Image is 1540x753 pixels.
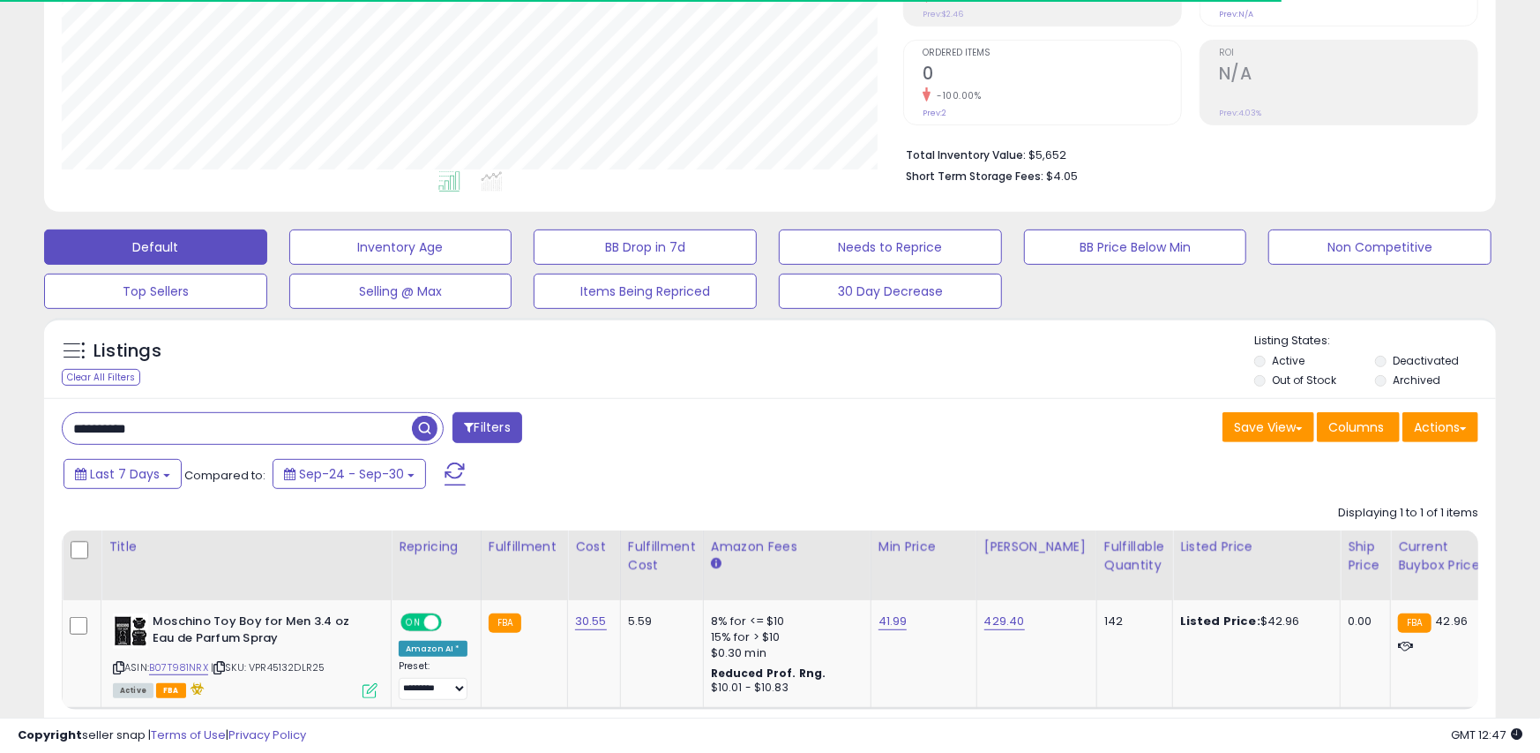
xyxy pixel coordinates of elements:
[1024,230,1247,265] button: BB Price Below Min
[711,614,857,629] div: 8% for <= $10
[1393,373,1440,388] label: Archived
[399,538,474,556] div: Repricing
[628,538,696,575] div: Fulfillment Cost
[1393,353,1459,368] label: Deactivated
[906,143,1465,164] li: $5,652
[534,230,757,265] button: BB Drop in 7d
[1398,614,1431,633] small: FBA
[878,613,908,630] a: 41.99
[1104,614,1159,629] div: 142
[64,459,182,489] button: Last 7 Days
[18,727,82,743] strong: Copyright
[153,614,367,651] b: Moschino Toy Boy for Men 3.4 oz Eau de Parfum Spray
[711,629,857,645] div: 15% for > $10
[984,613,1025,630] a: 429.40
[113,614,148,649] img: 41gK+YJAlmL._SL40_.jpg
[228,727,306,743] a: Privacy Policy
[1219,108,1261,118] small: Prev: 4.03%
[62,369,140,386] div: Clear All Filters
[923,108,946,118] small: Prev: 2
[906,147,1026,162] b: Total Inventory Value:
[1338,505,1478,522] div: Displaying 1 to 1 of 1 items
[90,465,160,483] span: Last 7 Days
[439,615,467,630] span: OFF
[299,465,404,483] span: Sep-24 - Sep-30
[399,641,467,657] div: Amazon AI *
[1104,538,1165,575] div: Fulfillable Quantity
[1272,373,1336,388] label: Out of Stock
[151,727,226,743] a: Terms of Use
[534,274,757,309] button: Items Being Repriced
[906,169,1043,184] b: Short Term Storage Fees:
[711,645,857,661] div: $0.30 min
[923,64,1181,87] h2: 0
[779,274,1002,309] button: 30 Day Decrease
[1219,9,1253,19] small: Prev: N/A
[878,538,969,556] div: Min Price
[93,339,161,364] h5: Listings
[1348,614,1377,629] div: 0.00
[628,614,690,629] div: 5.59
[1180,538,1333,556] div: Listed Price
[184,467,265,484] span: Compared to:
[399,660,467,700] div: Preset:
[44,230,267,265] button: Default
[1219,49,1477,58] span: ROI
[489,614,521,633] small: FBA
[1402,412,1478,442] button: Actions
[44,274,267,309] button: Top Sellers
[289,274,512,309] button: Selling @ Max
[18,727,306,744] div: seller snap | |
[1348,538,1383,575] div: Ship Price
[113,614,378,697] div: ASIN:
[1268,230,1491,265] button: Non Competitive
[1328,418,1384,436] span: Columns
[1254,333,1495,350] p: Listing States:
[575,538,613,556] div: Cost
[711,666,826,681] b: Reduced Prof. Rng.
[402,615,424,630] span: ON
[156,683,186,698] span: FBA
[1398,538,1489,575] div: Current Buybox Price
[923,49,1181,58] span: Ordered Items
[289,230,512,265] button: Inventory Age
[452,412,521,443] button: Filters
[211,660,325,674] span: | SKU: VPR45132DLR25
[923,9,963,19] small: Prev: $2.46
[1317,412,1400,442] button: Columns
[489,538,560,556] div: Fulfillment
[1219,64,1477,87] h2: N/A
[108,538,384,556] div: Title
[1180,614,1327,629] div: $42.96
[186,682,205,695] i: hazardous material
[1046,168,1078,184] span: $4.05
[1180,613,1260,629] b: Listed Price:
[575,613,607,630] a: 30.55
[273,459,426,489] button: Sep-24 - Sep-30
[984,538,1089,556] div: [PERSON_NAME]
[711,681,857,696] div: $10.01 - $10.83
[149,660,208,675] a: B07T981NRX
[1451,727,1522,743] span: 2025-10-9 12:47 GMT
[779,230,1002,265] button: Needs to Reprice
[931,89,981,102] small: -100.00%
[1272,353,1305,368] label: Active
[113,683,153,698] span: All listings currently available for purchase on Amazon
[1436,613,1469,629] span: 42.96
[711,538,863,556] div: Amazon Fees
[711,556,721,572] small: Amazon Fees.
[1222,412,1314,442] button: Save View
